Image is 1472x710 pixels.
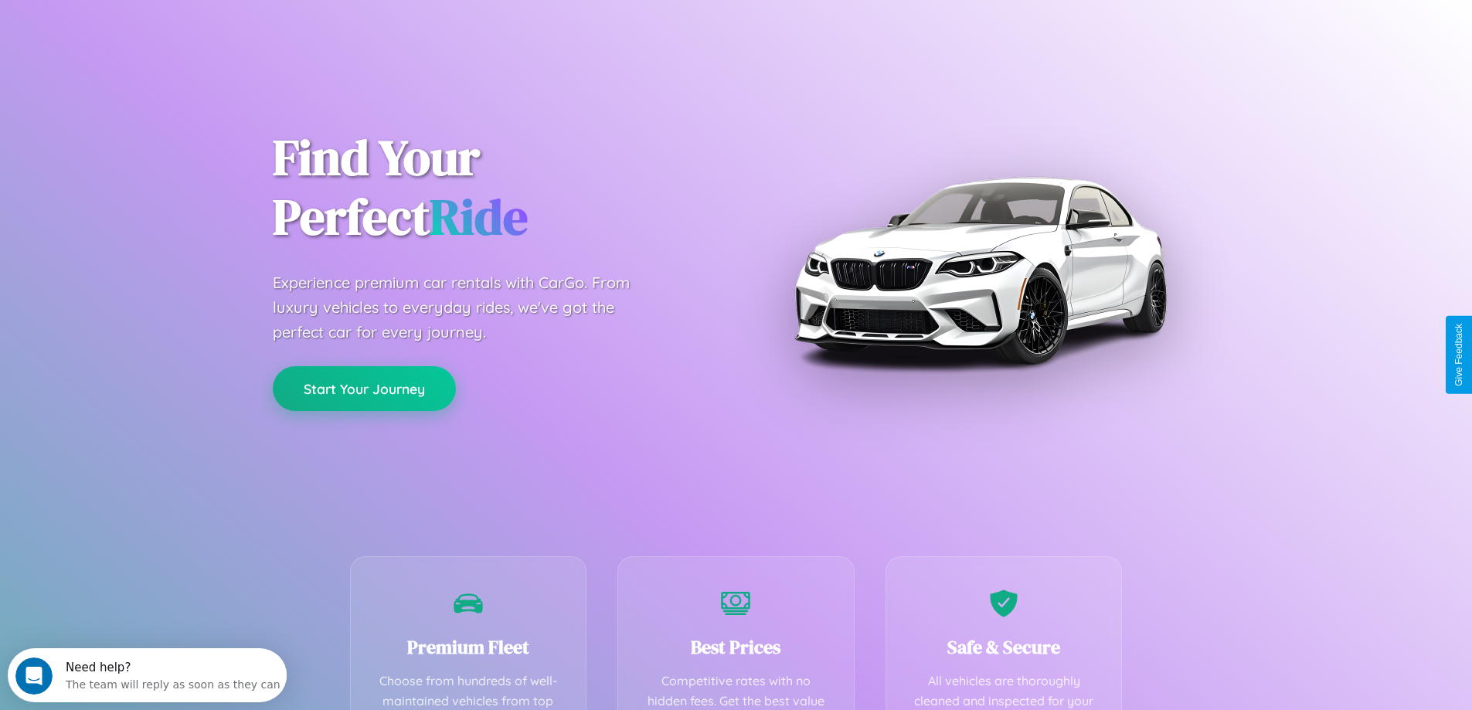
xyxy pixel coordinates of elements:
h3: Best Prices [641,634,831,660]
div: Open Intercom Messenger [6,6,287,49]
div: Need help? [58,13,273,25]
img: Premium BMW car rental vehicle [787,77,1173,464]
h3: Premium Fleet [374,634,563,660]
h1: Find Your Perfect [273,128,713,247]
iframe: Intercom live chat [15,657,53,695]
button: Start Your Journey [273,366,456,411]
span: Ride [430,183,528,250]
p: Experience premium car rentals with CarGo. From luxury vehicles to everyday rides, we've got the ... [273,270,659,345]
div: Give Feedback [1453,324,1464,386]
h3: Safe & Secure [909,634,1099,660]
iframe: Intercom live chat discovery launcher [8,648,287,702]
div: The team will reply as soon as they can [58,25,273,42]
